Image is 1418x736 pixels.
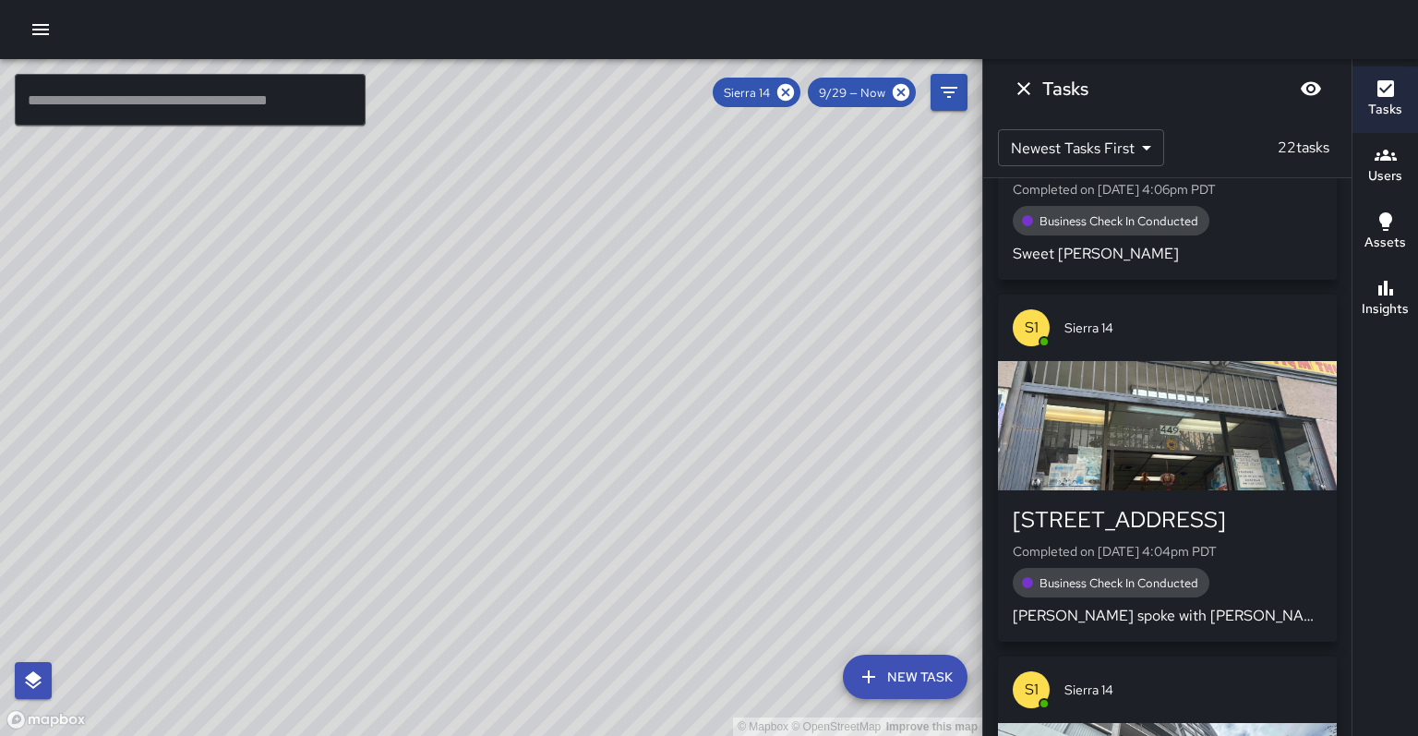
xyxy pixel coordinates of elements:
p: S1 [1025,679,1039,701]
div: Sierra 14 [713,78,800,107]
p: Completed on [DATE] 4:04pm PDT [1013,542,1322,561]
h6: Users [1368,166,1402,187]
span: Sierra 14 [1064,319,1322,337]
span: Business Check In Conducted [1028,575,1209,591]
h6: Tasks [1368,100,1402,120]
p: Sweet [PERSON_NAME] [1013,243,1322,265]
span: Business Check In Conducted [1028,213,1209,229]
span: Sierra 14 [713,85,781,101]
span: 9/29 — Now [808,85,896,101]
div: [STREET_ADDRESS] [1013,505,1322,535]
h6: Tasks [1042,74,1088,103]
button: Blur [1292,70,1329,107]
button: Assets [1352,199,1418,266]
p: 22 tasks [1270,137,1337,159]
button: Dismiss [1005,70,1042,107]
button: New Task [843,655,967,699]
button: Tasks [1352,66,1418,133]
button: Insights [1352,266,1418,332]
p: Completed on [DATE] 4:06pm PDT [1013,180,1322,199]
button: S1Sierra 14[STREET_ADDRESS]Completed on [DATE] 4:04pm PDTBusiness Check In Conducted[PERSON_NAME]... [998,295,1337,642]
h6: Insights [1362,299,1409,320]
span: Sierra 14 [1064,681,1322,699]
p: S1 [1025,317,1039,339]
div: 9/29 — Now [808,78,916,107]
p: [PERSON_NAME] spoke with [PERSON_NAME] [1013,605,1322,627]
button: Filters [931,74,967,111]
h6: Assets [1364,233,1406,253]
div: Newest Tasks First [998,129,1164,166]
button: Users [1352,133,1418,199]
